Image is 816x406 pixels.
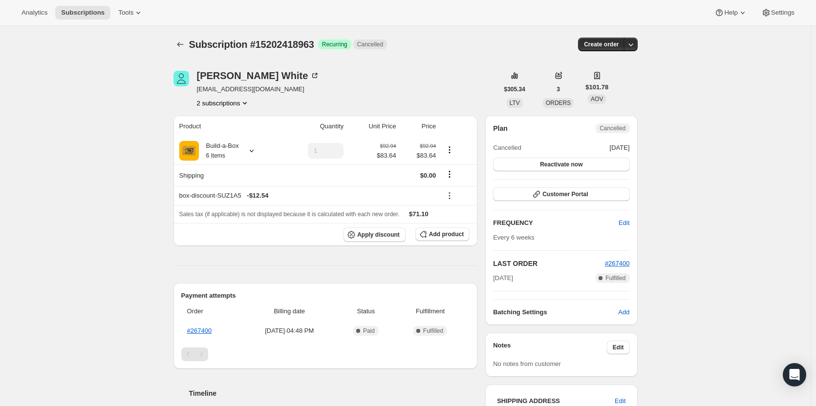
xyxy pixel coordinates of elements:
span: $83.64 [402,151,436,161]
h3: SHIPPING ADDRESS [497,396,615,406]
h2: LAST ORDER [493,259,605,268]
small: $92.94 [420,143,436,149]
span: Edit [615,396,625,406]
a: #267400 [605,260,630,267]
span: $305.34 [504,85,525,93]
span: Billing date [244,306,336,316]
span: Sales tax (if applicable) is not displayed because it is calculated with each new order. [179,211,400,218]
span: Reactivate now [540,161,582,168]
span: [DATE] · 04:48 PM [244,326,336,336]
button: Edit [607,341,630,354]
span: $101.78 [585,82,608,92]
button: Subscriptions [173,38,187,51]
span: Edit [619,218,629,228]
span: Tools [118,9,133,17]
button: Analytics [16,6,53,20]
h2: FREQUENCY [493,218,619,228]
span: Status [341,306,391,316]
button: Reactivate now [493,158,629,171]
span: Every 6 weeks [493,234,535,241]
span: [EMAIL_ADDRESS][DOMAIN_NAME] [197,84,320,94]
button: Subscriptions [55,6,110,20]
button: Create order [578,38,624,51]
h2: Payment attempts [181,291,470,301]
span: Add [618,307,629,317]
span: Analytics [21,9,47,17]
span: Cancelled [600,124,625,132]
div: [PERSON_NAME] White [197,71,320,81]
span: - $12.54 [247,191,268,201]
span: Settings [771,9,795,17]
button: Apply discount [344,227,406,242]
span: $83.64 [377,151,396,161]
th: Quantity [281,116,346,137]
th: Unit Price [346,116,399,137]
button: Edit [613,215,635,231]
span: Edit [613,344,624,351]
img: product img [179,141,199,161]
span: Carrie White [173,71,189,86]
button: Help [709,6,753,20]
th: Shipping [173,164,281,186]
span: AOV [591,96,603,102]
h6: Batching Settings [493,307,618,317]
span: Add product [429,230,464,238]
button: Product actions [197,98,250,108]
span: 3 [557,85,560,93]
span: Fulfillment [397,306,464,316]
span: $71.10 [409,210,429,218]
span: Paid [363,327,375,335]
div: Open Intercom Messenger [783,363,806,386]
button: $305.34 [498,82,531,96]
button: Tools [112,6,149,20]
span: Cancelled [493,143,521,153]
span: Subscription #15202418963 [189,39,314,50]
span: Fulfilled [423,327,443,335]
span: Recurring [322,41,347,48]
h2: Timeline [189,388,478,398]
div: box-discount-SUZ1A5 [179,191,436,201]
span: LTV [510,100,520,106]
button: Add [612,304,635,320]
small: 6 Items [206,152,225,159]
button: Settings [755,6,800,20]
span: [DATE] [610,143,630,153]
span: Help [724,9,737,17]
nav: Pagination [181,347,470,361]
h2: Plan [493,123,508,133]
span: Cancelled [357,41,383,48]
button: #267400 [605,259,630,268]
span: No notes from customer [493,360,561,367]
a: #267400 [187,327,212,334]
button: Product actions [442,144,457,155]
button: Shipping actions [442,169,457,180]
span: ORDERS [546,100,571,106]
small: $92.94 [380,143,396,149]
span: Customer Portal [542,190,588,198]
button: Customer Portal [493,187,629,201]
th: Price [399,116,439,137]
h3: Notes [493,341,607,354]
span: $0.00 [420,172,436,179]
button: 3 [551,82,566,96]
span: Apply discount [357,231,400,239]
span: Fulfilled [605,274,625,282]
div: Build-a-Box [199,141,239,161]
th: Product [173,116,281,137]
button: Add product [415,227,470,241]
span: Subscriptions [61,9,105,17]
span: Create order [584,41,619,48]
span: [DATE] [493,273,513,283]
th: Order [181,301,241,322]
